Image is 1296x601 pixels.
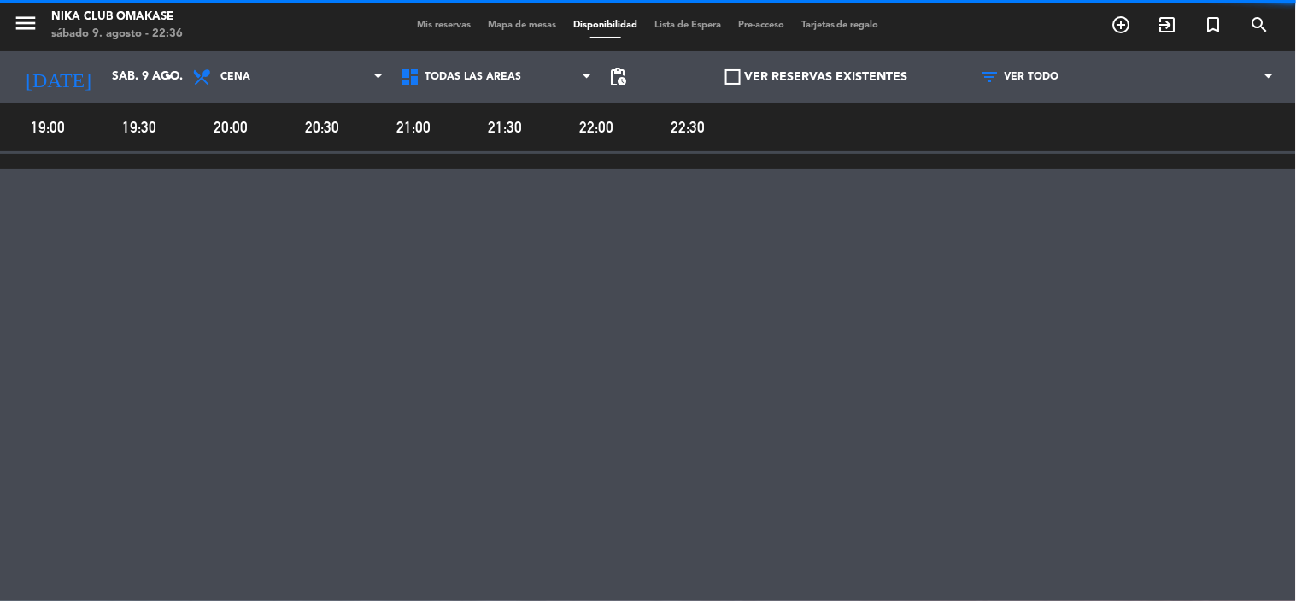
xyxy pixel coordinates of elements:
[1204,15,1224,35] i: turned_in_not
[565,21,646,30] span: Disponibilidad
[1111,15,1132,35] i: add_circle_outline
[725,68,908,87] label: VER RESERVAS EXISTENTES
[220,71,250,83] span: Cena
[5,115,91,139] span: 19:00
[279,115,366,139] span: 20:30
[371,115,457,139] span: 21:00
[1250,15,1270,35] i: search
[1005,71,1059,83] span: VER TODO
[608,67,629,87] span: pending_actions
[97,115,183,139] span: 19:30
[13,58,103,96] i: [DATE]
[13,10,38,36] i: menu
[1158,15,1178,35] i: exit_to_app
[554,115,640,139] span: 22:00
[646,21,730,30] span: Lista de Espera
[408,21,479,30] span: Mis reservas
[188,115,274,139] span: 20:00
[425,71,521,83] span: Todas las áreas
[479,21,565,30] span: Mapa de mesas
[462,115,548,139] span: 21:30
[13,10,38,42] button: menu
[159,67,179,87] i: arrow_drop_down
[793,21,888,30] span: Tarjetas de regalo
[730,21,793,30] span: Pre-acceso
[51,26,183,43] div: sábado 9. agosto - 22:36
[645,115,731,139] span: 22:30
[51,9,183,26] div: Nika Club Omakase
